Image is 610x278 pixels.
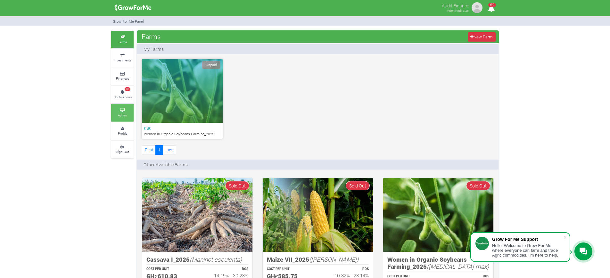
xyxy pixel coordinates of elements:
[471,1,483,14] img: growforme image
[324,267,369,272] p: ROS
[466,181,490,190] span: Sold Out
[267,256,369,263] h5: Maize VII_2025
[113,95,132,99] small: Notifications
[146,267,192,272] p: COST PER UNIT
[492,243,563,258] div: Hello! Welcome to Grow For Me where everyone can farm and trade Agric commodities. I'm here to help.
[492,237,563,242] div: Grow For Me Support
[383,178,493,252] img: growforme image
[111,104,134,122] a: Admin
[144,46,164,52] p: My Farms
[111,49,134,67] a: Investments
[111,31,134,48] a: Farms
[203,267,248,272] p: ROS
[267,267,312,272] p: COST PER UNIT
[142,59,223,139] a: Unpaid aaa Women In Organic Soybeans Farming_2025
[111,122,134,140] a: Profile
[225,181,249,190] span: Sold Out
[118,131,127,136] small: Profile
[142,145,176,155] nav: Page Navigation
[116,76,129,81] small: Finances
[118,40,127,44] small: Farms
[140,30,162,43] span: Farms
[447,8,469,13] small: Administrator
[202,61,220,69] span: Unpaid
[111,68,134,85] a: Finances
[111,141,134,158] a: Sign Out
[144,161,188,168] p: Other Available Farms
[114,58,131,62] small: Investments
[155,145,163,155] a: 1
[488,3,496,7] span: 62
[142,178,252,252] img: growforme image
[387,256,489,270] h5: Women in Organic Soybeans Farming_2025
[112,1,154,14] img: growforme image
[163,145,176,155] a: Last
[142,145,156,155] a: First
[144,131,221,137] p: Women In Organic Soybeans Farming_2025
[468,32,496,42] a: New Farm
[263,178,373,252] img: growforme image
[113,19,144,24] small: Grow For Me Panel
[346,181,370,190] span: Sold Out
[190,255,242,263] i: (Manihot esculenta)
[111,86,134,103] a: 62 Notifications
[125,87,130,91] span: 62
[118,113,127,117] small: Admin
[485,6,498,12] a: 62
[442,1,469,9] p: Audit Finance
[485,1,498,16] i: Notifications
[146,256,248,263] h5: Cassava I_2025
[309,255,359,263] i: ([PERSON_NAME])
[427,262,489,270] i: ([MEDICAL_DATA] max)
[116,149,129,154] small: Sign Out
[144,125,221,131] h6: aaa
